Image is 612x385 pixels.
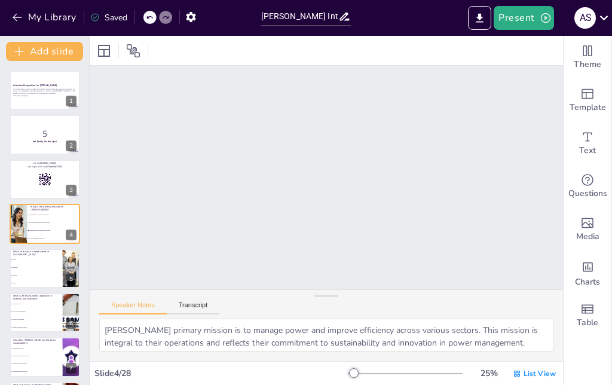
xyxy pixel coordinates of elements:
[10,293,80,332] div: 6
[564,165,611,208] div: Get real-time input from your audience
[11,282,62,283] span: Efficiency
[30,205,76,212] p: What is the primary mission of [PERSON_NAME]?
[13,127,76,140] p: 5
[11,259,62,260] span: Integrity
[494,6,553,30] button: Present
[11,267,62,268] span: Profitability
[524,369,556,378] span: List View
[126,44,140,58] span: Position
[11,274,62,276] span: Innovation
[94,368,348,379] div: Slide 4 / 28
[11,319,62,320] span: It is only for compliance
[468,6,491,30] button: Export to PowerPoint
[10,337,80,377] div: 7
[11,348,62,349] span: By reducing waste only
[90,12,127,23] div: Saved
[66,363,76,374] div: 7
[29,237,79,239] span: To provide financial services
[11,363,62,365] span: By offering training programs
[575,276,600,289] span: Charts
[66,140,76,151] div: 2
[568,187,607,200] span: Questions
[11,356,62,357] span: Through energy-efficient products
[574,58,601,71] span: Theme
[99,319,553,352] textarea: [PERSON_NAME] primary mission is to manage power and improve efficiency across various sectors. T...
[29,215,79,216] span: To manufacture electrical components
[10,115,80,154] div: 2
[13,94,76,97] p: Generated with [URL]
[13,161,76,165] p: Go to
[11,304,62,305] span: It is not a priority
[574,6,596,30] button: A S
[66,185,76,195] div: 3
[475,368,503,379] div: 25 %
[6,42,83,61] button: Add slide
[9,8,81,27] button: My Library
[564,36,611,79] div: Change the overall theme
[11,326,62,328] span: It is limited to hiring practices
[29,222,79,224] span: To promote sustainable energy solutions
[10,249,80,288] div: 5
[11,311,62,312] span: It is a key business strategy
[577,316,598,329] span: Table
[167,301,220,314] button: Transcript
[13,88,76,94] p: This presentation aims to guide you through a series of interview questions designed to assess yo...
[29,230,79,231] span: To manage power and improve efficiency
[39,161,57,164] strong: [DOMAIN_NAME]
[13,338,59,345] p: How does [PERSON_NAME] contribute to sustainability?
[564,208,611,251] div: Add images, graphics, shapes or video
[13,84,57,87] strong: Interview Preparation for [PERSON_NAME]
[570,101,606,114] span: Template
[94,41,114,60] div: Layout
[11,371,62,372] span: By increasing production rates
[261,8,339,25] input: Insert title
[579,144,596,157] span: Text
[574,7,596,29] div: A S
[576,230,599,243] span: Media
[66,96,76,106] div: 1
[99,301,167,314] button: Speaker Notes
[13,294,59,301] p: What is [PERSON_NAME] approach to diversity and inclusion?
[13,250,59,256] p: Which core value is emphasized at [GEOGRAPHIC_DATA]?
[13,165,76,169] p: and login with code
[564,79,611,122] div: Add ready made slides
[66,318,76,329] div: 6
[10,71,80,110] div: 1
[66,274,76,285] div: 5
[564,294,611,337] div: Add a table
[66,230,76,240] div: 4
[10,160,80,199] div: 3
[33,140,57,143] strong: Get Ready for the Quiz!
[564,122,611,165] div: Add text boxes
[10,204,80,243] div: 4
[564,251,611,294] div: Add charts and graphs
